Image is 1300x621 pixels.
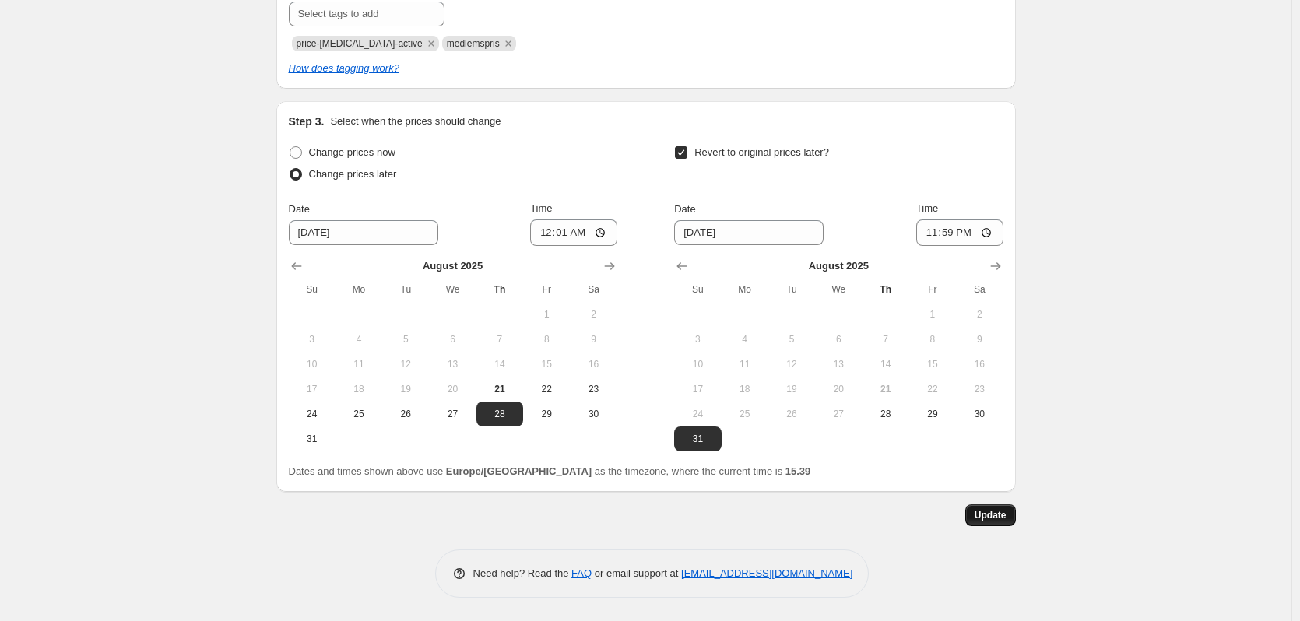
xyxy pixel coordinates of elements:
[295,358,329,370] span: 10
[775,408,809,420] span: 26
[501,37,515,51] button: Remove medlemspris
[570,327,617,352] button: Saturday August 9 2025
[768,277,815,302] th: Tuesday
[680,383,715,395] span: 17
[388,358,423,370] span: 12
[523,377,570,402] button: Friday August 22 2025
[473,567,572,579] span: Need help? Read the
[680,433,715,445] span: 31
[297,38,423,49] span: price-change-job-active
[962,333,996,346] span: 9
[289,352,336,377] button: Sunday August 10 2025
[388,333,423,346] span: 5
[576,283,610,296] span: Sa
[680,408,715,420] span: 24
[446,465,592,477] b: Europe/[GEOGRAPHIC_DATA]
[815,352,862,377] button: Wednesday August 13 2025
[476,377,523,402] button: Today Thursday August 21 2025
[681,567,852,579] a: [EMAIL_ADDRESS][DOMAIN_NAME]
[915,408,950,420] span: 29
[424,37,438,51] button: Remove price-change-job-active
[382,352,429,377] button: Tuesday August 12 2025
[342,408,376,420] span: 25
[529,358,564,370] span: 15
[429,327,476,352] button: Wednesday August 6 2025
[722,377,768,402] button: Monday August 18 2025
[576,333,610,346] span: 9
[529,383,564,395] span: 22
[815,277,862,302] th: Wednesday
[435,383,469,395] span: 20
[915,333,950,346] span: 8
[342,333,376,346] span: 4
[674,277,721,302] th: Sunday
[821,333,856,346] span: 6
[768,352,815,377] button: Tuesday August 12 2025
[435,333,469,346] span: 6
[956,327,1003,352] button: Saturday August 9 2025
[295,333,329,346] span: 3
[429,402,476,426] button: Wednesday August 27 2025
[680,358,715,370] span: 10
[956,302,1003,327] button: Saturday August 2 2025
[785,465,811,477] b: 15.39
[728,408,762,420] span: 25
[483,358,517,370] span: 14
[309,168,397,180] span: Change prices later
[671,255,693,277] button: Show previous month, July 2025
[862,402,908,426] button: Thursday August 28 2025
[286,255,307,277] button: Show previous month, July 2025
[289,327,336,352] button: Sunday August 3 2025
[289,2,444,26] input: Select tags to add
[821,408,856,420] span: 27
[523,402,570,426] button: Friday August 29 2025
[576,358,610,370] span: 16
[447,38,500,49] span: medlemspris
[576,308,610,321] span: 2
[523,277,570,302] th: Friday
[289,465,811,477] span: Dates and times shown above use as the timezone, where the current time is
[674,203,695,215] span: Date
[289,377,336,402] button: Sunday August 17 2025
[289,203,310,215] span: Date
[336,327,382,352] button: Monday August 4 2025
[342,383,376,395] span: 18
[570,302,617,327] button: Saturday August 2 2025
[956,352,1003,377] button: Saturday August 16 2025
[962,308,996,321] span: 2
[576,408,610,420] span: 30
[429,277,476,302] th: Wednesday
[483,283,517,296] span: Th
[768,377,815,402] button: Tuesday August 19 2025
[962,283,996,296] span: Sa
[962,408,996,420] span: 30
[476,402,523,426] button: Thursday August 28 2025
[295,408,329,420] span: 24
[815,327,862,352] button: Wednesday August 6 2025
[295,383,329,395] span: 17
[722,352,768,377] button: Monday August 11 2025
[728,333,762,346] span: 4
[295,433,329,445] span: 31
[523,352,570,377] button: Friday August 15 2025
[728,358,762,370] span: 11
[289,62,399,74] a: How does tagging work?
[775,333,809,346] span: 5
[571,567,592,579] a: FAQ
[775,283,809,296] span: Tu
[382,377,429,402] button: Tuesday August 19 2025
[868,383,902,395] span: 21
[674,327,721,352] button: Sunday August 3 2025
[680,333,715,346] span: 3
[570,402,617,426] button: Saturday August 30 2025
[289,277,336,302] th: Sunday
[916,202,938,214] span: Time
[336,377,382,402] button: Monday August 18 2025
[592,567,681,579] span: or email support at
[775,358,809,370] span: 12
[915,308,950,321] span: 1
[674,402,721,426] button: Sunday August 24 2025
[962,358,996,370] span: 16
[674,220,824,245] input: 8/21/2025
